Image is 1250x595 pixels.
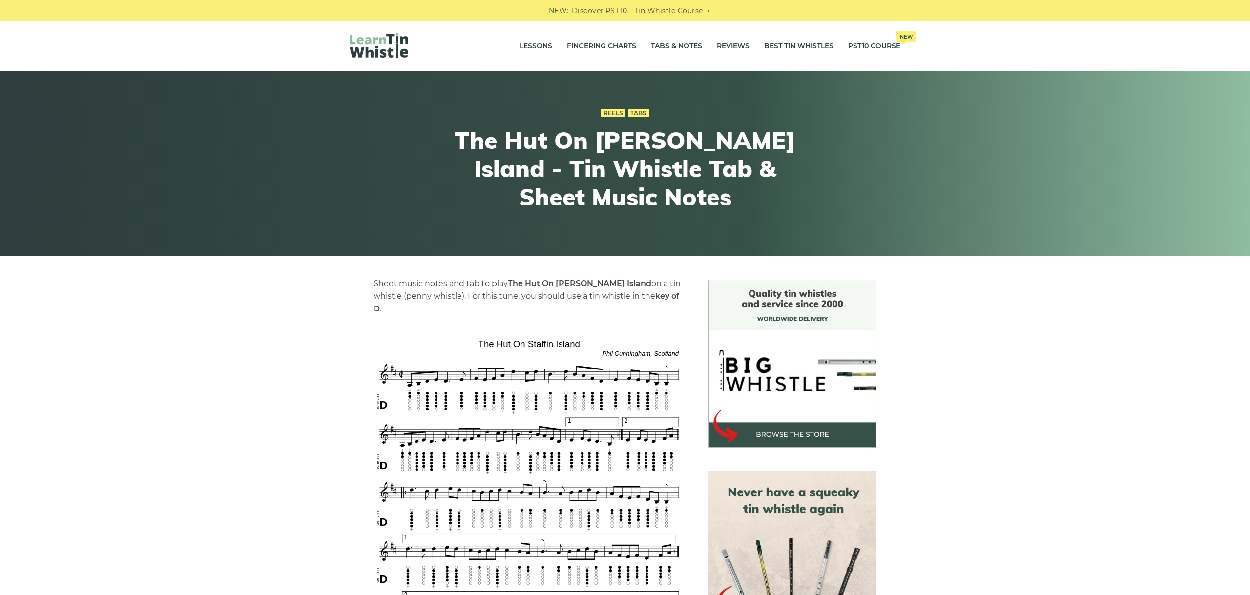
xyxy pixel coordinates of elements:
[445,126,805,211] h1: The Hut On [PERSON_NAME] Island - Tin Whistle Tab & Sheet Music Notes
[350,33,408,58] img: LearnTinWhistle.com
[374,277,685,315] p: Sheet music notes and tab to play on a tin whistle (penny whistle). For this tune, you should use...
[567,34,636,59] a: Fingering Charts
[717,34,750,59] a: Reviews
[508,279,651,288] strong: The Hut On [PERSON_NAME] Island
[896,31,916,42] span: New
[520,34,552,59] a: Lessons
[628,109,649,117] a: Tabs
[708,280,876,448] img: BigWhistle Tin Whistle Store
[764,34,833,59] a: Best Tin Whistles
[848,34,900,59] a: PST10 CourseNew
[651,34,702,59] a: Tabs & Notes
[601,109,625,117] a: Reels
